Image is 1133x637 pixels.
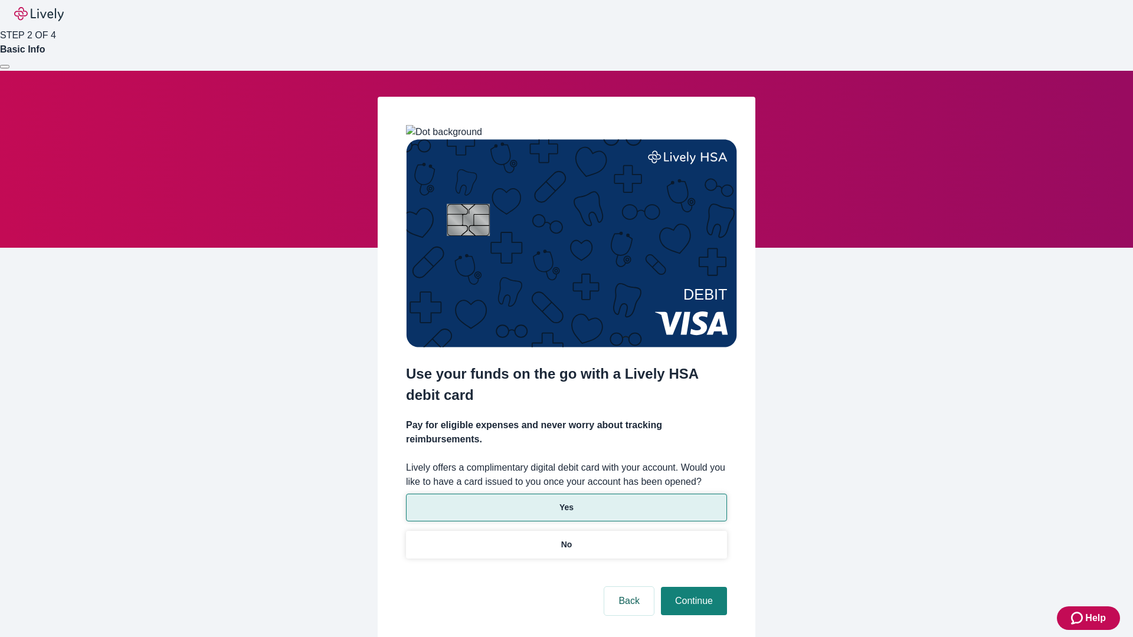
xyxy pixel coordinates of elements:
[604,587,654,615] button: Back
[561,539,572,551] p: No
[1071,611,1085,625] svg: Zendesk support icon
[406,139,737,347] img: Debit card
[559,501,574,514] p: Yes
[1085,611,1106,625] span: Help
[406,125,482,139] img: Dot background
[406,418,727,446] h4: Pay for eligible expenses and never worry about tracking reimbursements.
[14,7,64,21] img: Lively
[406,461,727,489] label: Lively offers a complimentary digital debit card with your account. Would you like to have a card...
[406,531,727,559] button: No
[661,587,727,615] button: Continue
[1057,606,1120,630] button: Zendesk support iconHelp
[406,494,727,521] button: Yes
[406,363,727,406] h2: Use your funds on the go with a Lively HSA debit card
